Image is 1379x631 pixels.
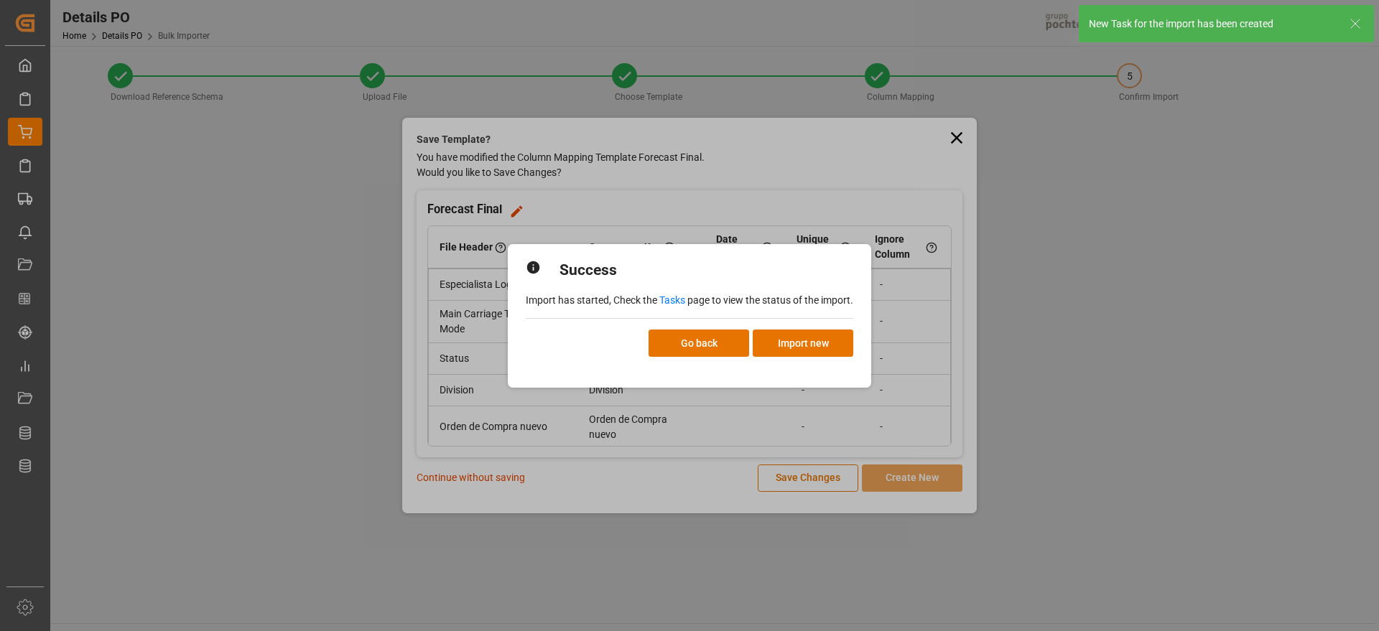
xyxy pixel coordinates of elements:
[1089,17,1336,32] div: New Task for the import has been created
[659,294,685,306] a: Tasks
[753,329,853,357] button: Import new
[560,259,617,282] h2: Success
[526,293,853,308] p: Import has started, Check the page to view the status of the import.
[649,329,749,357] button: Go back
